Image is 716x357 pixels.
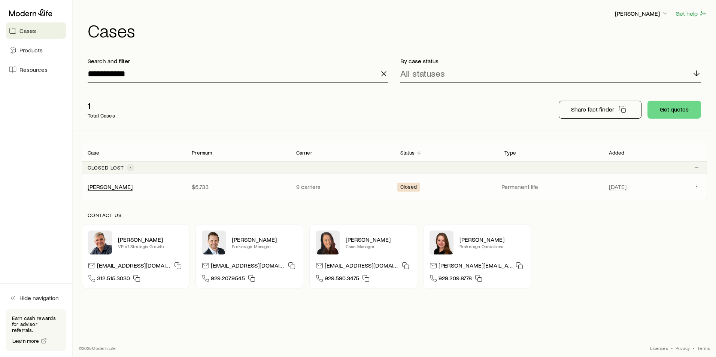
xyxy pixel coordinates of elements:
[609,150,625,156] p: Added
[697,345,710,351] a: Terms
[501,183,600,190] p: Permanent life
[459,243,525,249] p: Brokerage Operations
[202,231,226,254] img: Nick Weiler
[400,184,417,192] span: Closed
[296,150,312,156] p: Carrier
[19,27,36,34] span: Cases
[693,345,694,351] span: •
[6,290,66,306] button: Hide navigation
[325,274,359,284] span: 929.590.3475
[88,21,707,39] h1: Cases
[439,274,472,284] span: 929.209.8778
[118,236,183,243] p: [PERSON_NAME]
[19,294,59,302] span: Hide navigation
[88,57,388,65] p: Search and filter
[88,183,133,190] a: [PERSON_NAME]
[675,9,707,18] button: Get help
[439,262,513,272] p: [PERSON_NAME][EMAIL_ADDRESS][DOMAIN_NAME]
[88,183,133,191] div: [PERSON_NAME]
[19,66,48,73] span: Resources
[211,262,285,272] p: [EMAIL_ADDRESS][DOMAIN_NAME]
[12,315,60,333] p: Earn cash rewards for advisor referrals.
[459,236,525,243] p: [PERSON_NAME]
[97,262,171,272] p: [EMAIL_ADDRESS][DOMAIN_NAME]
[211,274,245,284] span: 929.207.9545
[118,243,183,249] p: VP of Strategic Growth
[88,113,115,119] p: Total Cases
[88,150,100,156] p: Case
[346,243,411,249] p: Case Manager
[19,46,43,54] span: Products
[232,243,297,249] p: Brokerage Manager
[346,236,411,243] p: [PERSON_NAME]
[79,345,116,351] p: © 2025 Modern Life
[88,212,701,218] p: Contact us
[192,150,212,156] p: Premium
[88,165,124,171] p: Closed lost
[6,42,66,58] a: Products
[400,68,445,79] p: All statuses
[676,345,690,351] a: Privacy
[400,150,415,156] p: Status
[130,165,131,171] span: 1
[232,236,297,243] p: [PERSON_NAME]
[571,106,614,113] p: Share fact finder
[88,231,112,254] img: Bill Ventura
[615,10,669,17] p: [PERSON_NAME]
[296,183,388,190] p: 9 carriers
[82,143,707,200] div: Client cases
[400,57,701,65] p: By case status
[504,150,516,156] p: Type
[12,338,39,344] span: Learn more
[430,231,453,254] img: Ellen Wall
[647,101,701,119] button: Get quotes
[559,101,641,119] button: Share fact finder
[671,345,673,351] span: •
[609,183,626,190] span: [DATE]
[325,262,399,272] p: [EMAIL_ADDRESS][DOMAIN_NAME]
[192,183,284,190] p: $5,733
[316,231,340,254] img: Abby McGuigan
[650,345,668,351] a: Licenses
[88,101,115,111] p: 1
[615,9,669,18] button: [PERSON_NAME]
[97,274,130,284] span: 312.515.3030
[6,309,66,351] div: Earn cash rewards for advisor referrals.Learn more
[6,22,66,39] a: Cases
[6,61,66,78] a: Resources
